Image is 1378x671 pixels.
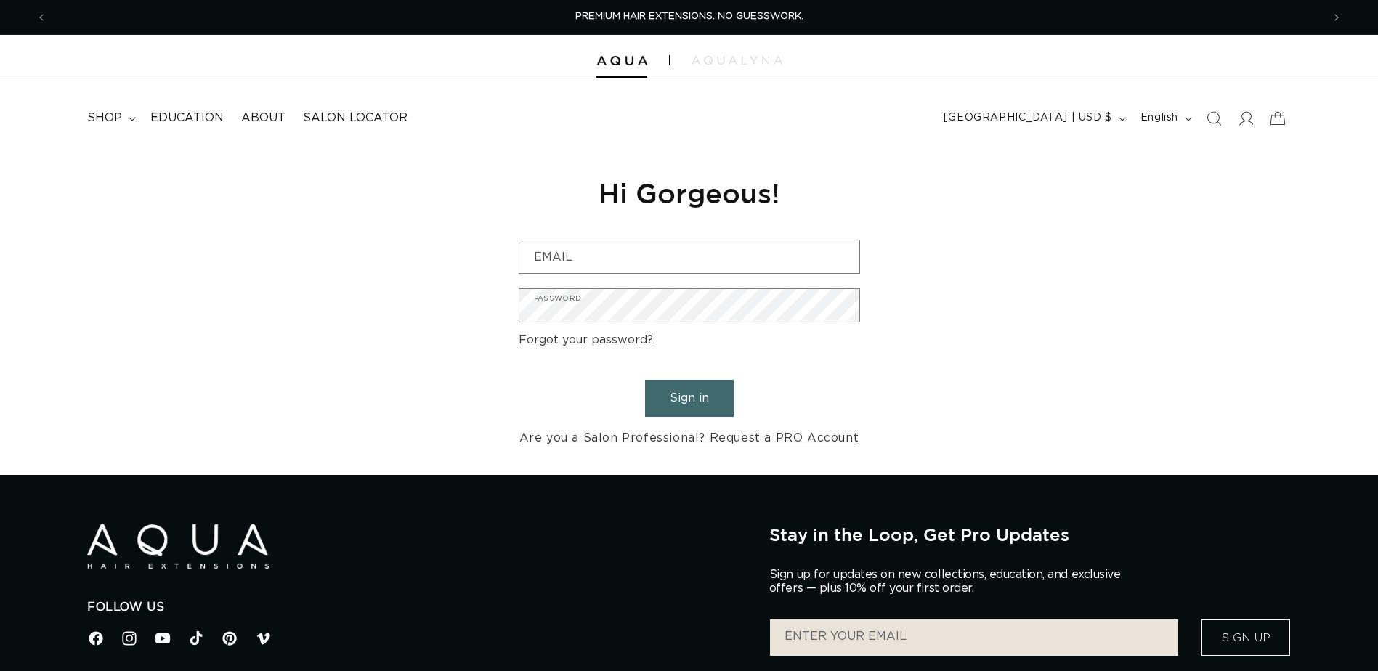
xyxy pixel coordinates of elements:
button: Next announcement [1321,4,1353,31]
img: Aqua Hair Extensions [596,56,647,66]
h2: Stay in the Loop, Get Pro Updates [769,524,1291,545]
a: Forgot your password? [519,330,653,351]
button: Sign in [645,380,734,417]
span: English [1140,110,1178,126]
button: Sign Up [1201,619,1290,656]
span: About [241,110,285,126]
a: Are you a Salon Professional? Request a PRO Account [519,428,859,449]
span: shop [87,110,122,126]
img: Aqua Hair Extensions [87,524,269,569]
img: aqualyna.com [692,56,782,65]
span: Education [150,110,224,126]
input: ENTER YOUR EMAIL [770,619,1178,656]
h2: Follow Us [87,600,747,615]
span: Salon Locator [303,110,408,126]
button: English [1132,105,1198,132]
h1: Hi Gorgeous! [519,175,860,211]
button: [GEOGRAPHIC_DATA] | USD $ [935,105,1132,132]
summary: shop [78,102,142,134]
button: Previous announcement [25,4,57,31]
span: [GEOGRAPHIC_DATA] | USD $ [944,110,1112,126]
p: Sign up for updates on new collections, education, and exclusive offers — plus 10% off your first... [769,568,1132,595]
summary: Search [1198,102,1230,134]
a: Salon Locator [294,102,416,134]
span: PREMIUM HAIR EXTENSIONS. NO GUESSWORK. [575,12,803,21]
a: Education [142,102,232,134]
input: Email [519,240,859,273]
a: About [232,102,294,134]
